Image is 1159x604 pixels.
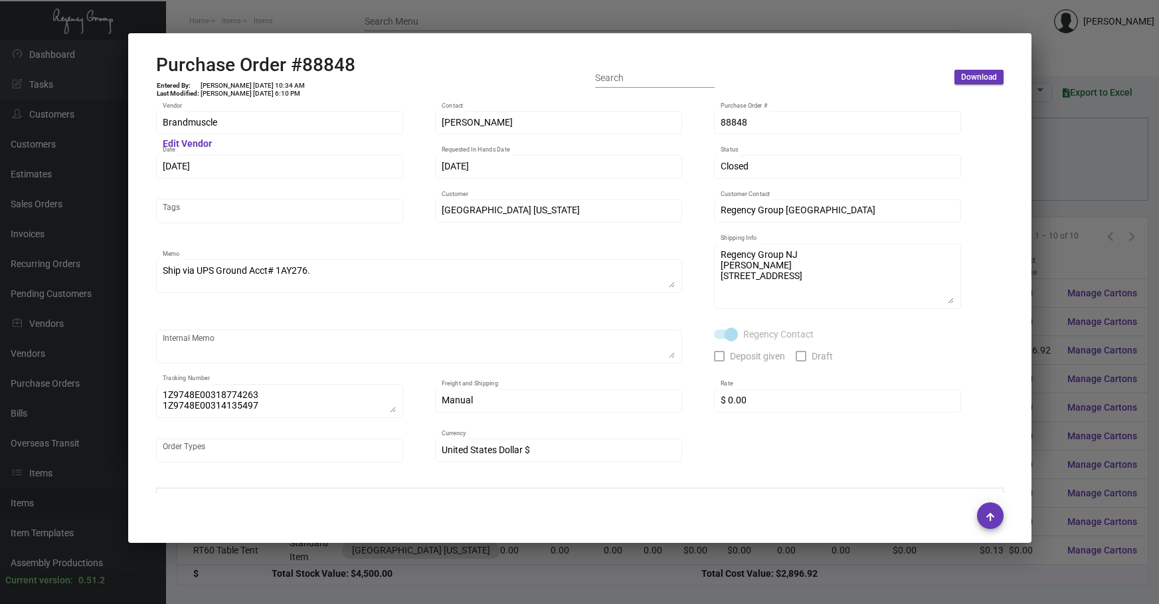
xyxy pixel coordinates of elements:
[812,348,833,364] span: Draft
[762,488,1003,512] th: Value
[156,54,355,76] h2: Purchase Order #88848
[730,348,785,364] span: Deposit given
[200,82,306,90] td: [PERSON_NAME] [DATE] 10:34 AM
[5,573,73,587] div: Current version:
[163,139,212,150] mat-hint: Edit Vendor
[200,90,306,98] td: [PERSON_NAME] [DATE] 6:10 PM
[516,488,762,512] th: Data Type
[442,395,473,405] span: Manual
[743,326,814,342] span: Regency Contact
[156,90,200,98] td: Last Modified:
[954,70,1004,84] button: Download
[961,72,997,83] span: Download
[156,82,200,90] td: Entered By:
[156,488,516,512] th: Field Name
[721,161,749,171] span: Closed
[78,573,105,587] div: 0.51.2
